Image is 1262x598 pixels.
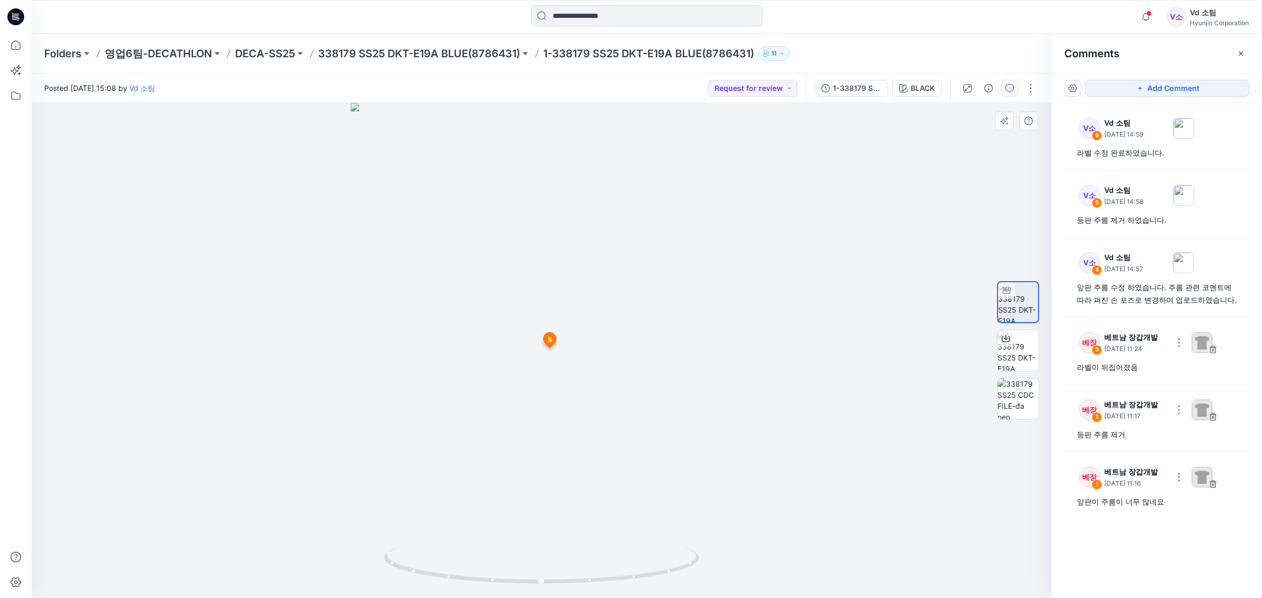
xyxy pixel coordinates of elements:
[892,80,942,97] button: BLACK
[1079,185,1100,206] div: V소
[833,83,881,94] div: 1-338179 SS25 DKT-E19A BLUE(8786431)
[1077,147,1237,159] div: 라벨 수정 완료하였습니다.
[1104,197,1144,207] p: [DATE] 14:58
[1079,399,1100,420] div: 베장
[1104,466,1166,478] p: 베트남 장갑개발
[235,46,295,61] a: DECA-SS25
[1104,398,1166,411] p: 베트남 장갑개발
[1104,264,1143,274] p: [DATE] 14:57
[911,83,935,94] div: BLACK
[1104,129,1144,140] p: [DATE] 14:59
[1064,47,1119,60] h2: Comments
[1104,117,1144,129] p: Vd 소팀
[980,80,997,97] button: Details
[998,378,1039,419] img: 338179 SS25 CDC FILE-đa nen
[1167,7,1186,26] div: V소
[1079,118,1100,139] div: V소
[1104,251,1143,264] p: Vd 소팀
[1190,19,1249,27] div: Hyunjin Corporation
[543,46,754,61] p: 1-338179 SS25 DKT-E19A BLUE(8786431)
[1077,361,1237,374] div: 라벨이 뒤집어졌음
[1077,281,1237,306] div: 앞판 주름 수정 하였습니다. 주름 관련 코멘트에 따라 펴진 손 포즈로 변경하여 업로드하였습니다.
[771,48,777,59] p: 11
[129,84,155,92] a: Vd 소팀
[1104,478,1166,489] p: [DATE] 11:16
[1190,6,1249,19] div: Vd 소팀
[318,46,520,61] a: 338179 SS25 DKT-E19A BLUE(8786431)
[1104,331,1166,344] p: 베트남 장갑개발
[998,330,1039,371] img: 1-338179 SS25 DKT-E19A BLUE(8786431)
[1104,184,1144,197] p: Vd 소팀
[1085,80,1249,97] button: Add Comment
[1092,412,1102,422] div: 2
[1092,130,1102,141] div: 6
[105,46,212,61] a: 영업6팀-DECATHLON
[1077,214,1237,226] div: 등판 주름 제거 하였습니다.
[1079,252,1100,273] div: V소
[1079,467,1100,488] div: 베장
[1079,332,1100,353] div: 베장
[1077,428,1237,441] div: 등판 주름 제거
[44,46,82,61] a: Folders
[44,83,155,94] span: Posted [DATE] 15:08 by
[1092,198,1102,208] div: 5
[1104,411,1166,421] p: [DATE] 11:17
[1077,496,1237,508] div: 앞판이 주름이 너무 많네요
[815,80,888,97] button: 1-338179 SS25 DKT-E19A BLUE(8786431)
[1092,345,1102,355] div: 3
[1092,265,1102,275] div: 4
[758,46,790,61] button: 11
[1104,344,1166,354] p: [DATE] 11:24
[998,282,1038,322] img: 1-338179 SS25 DKT-E19A BLUE(8786431)
[1092,479,1102,490] div: 1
